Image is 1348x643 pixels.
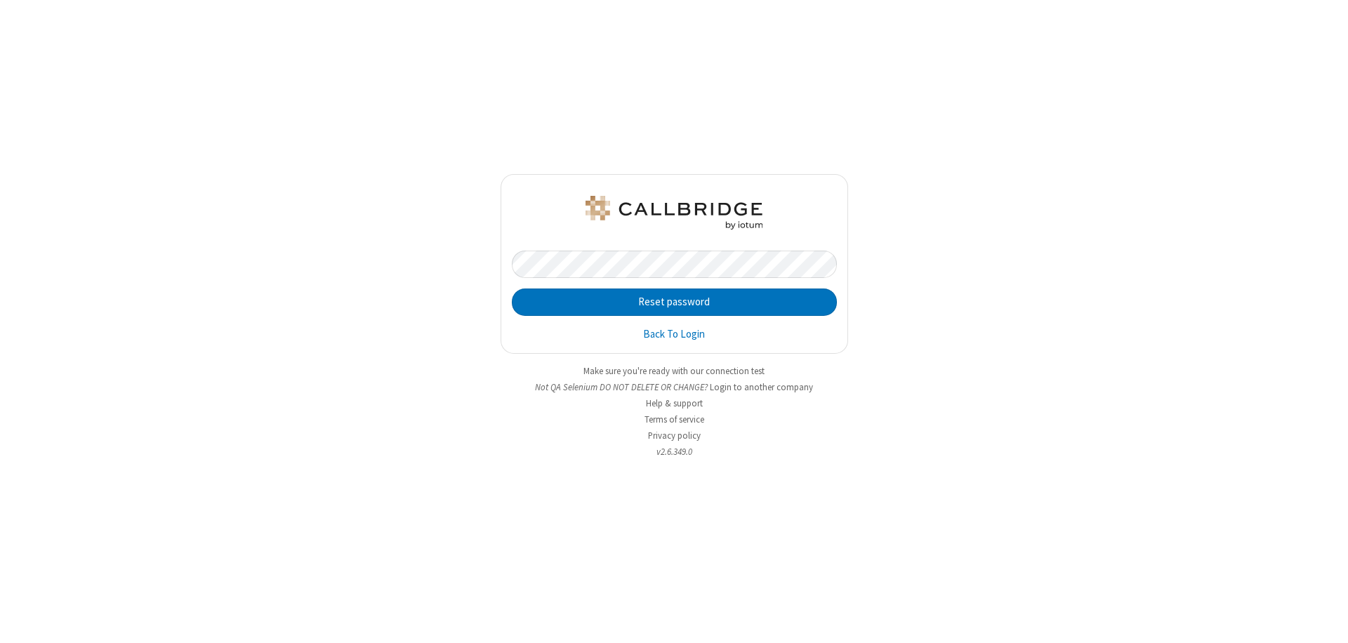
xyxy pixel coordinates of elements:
a: Make sure you're ready with our connection test [583,365,765,377]
a: Terms of service [645,413,704,425]
button: Reset password [512,289,837,317]
img: QA Selenium DO NOT DELETE OR CHANGE [583,196,765,230]
li: Not QA Selenium DO NOT DELETE OR CHANGE? [501,380,848,394]
li: v2.6.349.0 [501,445,848,458]
a: Help & support [646,397,703,409]
button: Login to another company [710,380,813,394]
a: Back To Login [643,326,705,343]
a: Privacy policy [648,430,701,442]
iframe: Chat [1313,606,1337,633]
